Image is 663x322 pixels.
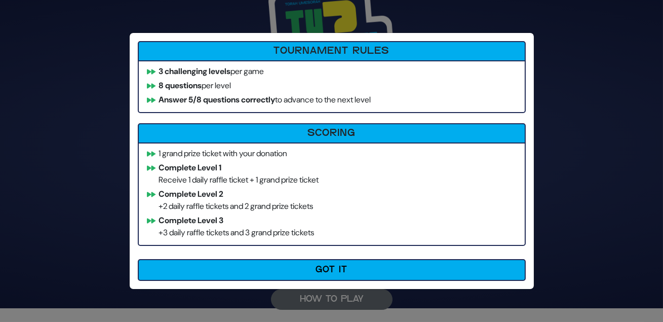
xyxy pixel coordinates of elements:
li: +3 daily raffle tickets and 3 grand prize tickets [143,214,521,239]
li: +2 daily raffle tickets and 2 grand prize tickets [143,188,521,212]
b: Complete Level 2 [159,189,224,199]
b: 3 challenging levels [159,66,231,77]
li: Receive 1 daily raffle ticket + 1 grand prize ticket [143,162,521,186]
h6: Scoring [142,127,522,139]
button: Got It [138,259,526,281]
li: 1 grand prize ticket with your donation [143,148,521,160]
li: per level [143,80,521,92]
b: Complete Level 1 [159,162,222,173]
li: to advance to the next level [143,94,521,106]
b: Answer 5/8 questions correctly [159,94,276,105]
b: 8 questions [159,80,202,91]
b: Complete Level 3 [159,215,224,226]
li: per game [143,65,521,78]
h6: Tournament Rules [142,45,522,57]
